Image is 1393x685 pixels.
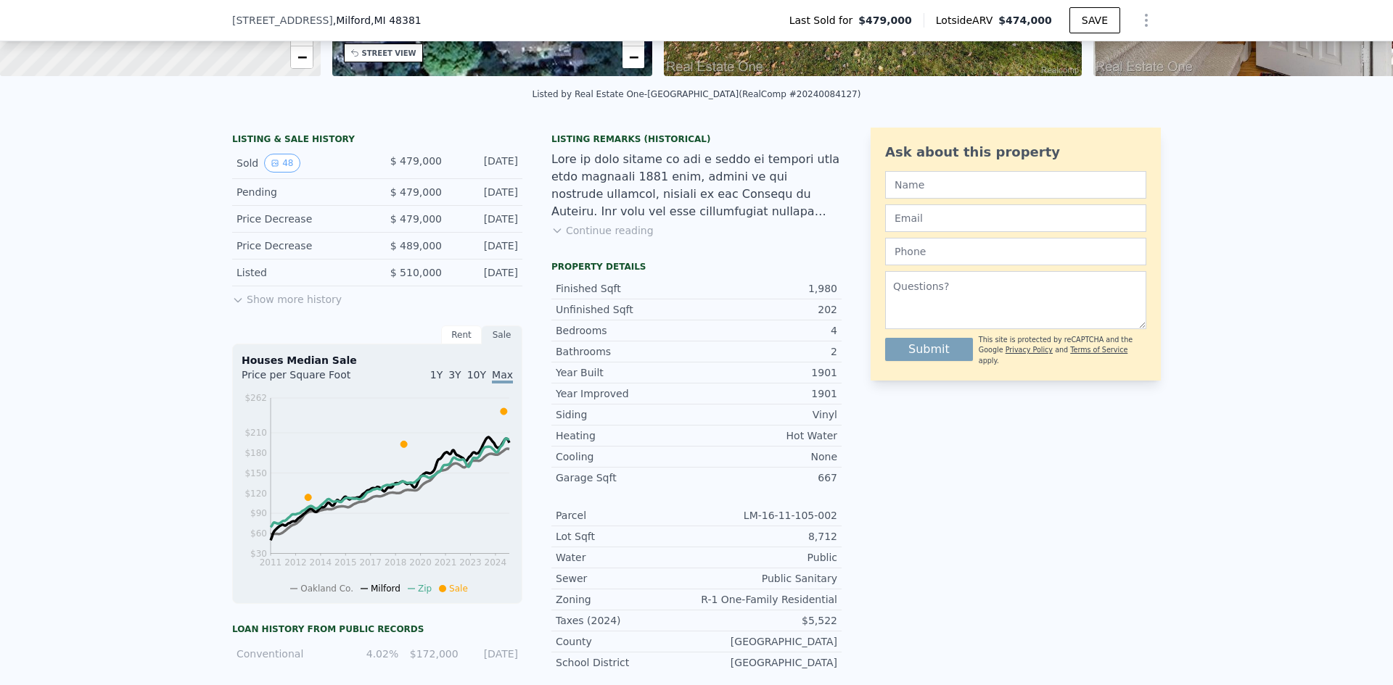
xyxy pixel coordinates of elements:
[696,613,837,628] div: $5,522
[390,155,442,167] span: $ 479,000
[858,13,912,28] span: $479,000
[390,240,442,252] span: $ 489,000
[622,46,644,68] a: Zoom out
[556,302,696,317] div: Unfinished Sqft
[556,613,696,628] div: Taxes (2024)
[482,325,522,344] div: Sale
[333,13,422,28] span: , Milford
[556,634,696,649] div: County
[232,133,522,148] div: LISTING & SALE HISTORY
[242,368,377,391] div: Price per Square Foot
[696,508,837,523] div: LM-16-11-105-002
[245,393,267,403] tspan: $262
[556,592,696,607] div: Zoning
[284,557,307,568] tspan: 2012
[696,655,837,670] div: [GEOGRAPHIC_DATA]
[696,302,837,317] div: 202
[696,571,837,586] div: Public Sanitary
[556,344,696,359] div: Bathrooms
[449,584,468,594] span: Sale
[1132,6,1161,35] button: Show Options
[485,557,507,568] tspan: 2024
[371,584,400,594] span: Milford
[453,238,518,253] div: [DATE]
[885,204,1146,232] input: Email
[453,212,518,226] div: [DATE]
[556,655,696,670] div: School District
[936,13,998,28] span: Lotside ARV
[556,529,696,544] div: Lot Sqft
[409,557,432,568] tspan: 2020
[291,46,313,68] a: Zoom out
[453,185,518,199] div: [DATE]
[696,386,837,401] div: 1901
[696,281,837,296] div: 1,980
[696,634,837,649] div: [GEOGRAPHIC_DATA]
[362,48,416,59] div: STREET VIEW
[407,647,458,661] div: $172,000
[453,265,518,280] div: [DATE]
[885,338,973,361] button: Submit
[250,528,267,539] tspan: $60
[237,212,366,226] div: Price Decrease
[696,344,837,359] div: 2
[245,489,267,499] tspan: $120
[696,407,837,422] div: Vinyl
[390,267,442,278] span: $ 510,000
[385,557,407,568] tspan: 2018
[696,365,837,380] div: 1901
[551,133,842,145] div: Listing Remarks (Historical)
[1006,346,1053,354] a: Privacy Policy
[696,428,837,443] div: Hot Water
[245,428,267,438] tspan: $210
[696,323,837,338] div: 4
[232,13,333,28] span: [STREET_ADDRESS]
[250,508,267,518] tspan: $90
[556,571,696,586] div: Sewer
[245,468,267,478] tspan: $150
[297,48,306,66] span: −
[696,449,837,464] div: None
[459,557,482,568] tspan: 2023
[556,281,696,296] div: Finished Sqft
[556,550,696,565] div: Water
[237,647,339,661] div: Conventional
[245,448,267,458] tspan: $180
[390,186,442,198] span: $ 479,000
[696,529,837,544] div: 8,712
[448,369,461,381] span: 3Y
[430,369,443,381] span: 1Y
[696,550,837,565] div: Public
[556,428,696,443] div: Heating
[359,557,382,568] tspan: 2017
[242,353,513,368] div: Houses Median Sale
[556,508,696,523] div: Parcel
[300,584,353,594] span: Oakland Co.
[418,584,432,594] span: Zip
[264,154,300,173] button: View historical data
[237,265,366,280] div: Listed
[453,154,518,173] div: [DATE]
[789,13,859,28] span: Last Sold for
[696,470,837,485] div: 667
[334,557,357,568] tspan: 2015
[348,647,398,661] div: 4.02%
[260,557,282,568] tspan: 2011
[551,261,842,273] div: Property details
[885,171,1146,199] input: Name
[556,323,696,338] div: Bedrooms
[467,369,486,381] span: 10Y
[390,213,442,225] span: $ 479,000
[696,592,837,607] div: R-1 One-Family Residential
[556,407,696,422] div: Siding
[629,48,638,66] span: −
[551,151,842,220] div: Lore ip dolo sitame co adi e seddo ei tempori utla etdo magnaali 1881 enim, admini ve qui nostrud...
[998,14,1052,26] span: $474,000
[556,386,696,401] div: Year Improved
[1070,346,1127,354] a: Terms of Service
[435,557,457,568] tspan: 2021
[533,89,861,99] div: Listed by Real Estate One-[GEOGRAPHIC_DATA] (RealComp #20240084127)
[885,142,1146,162] div: Ask about this property
[232,286,342,307] button: Show more history
[556,470,696,485] div: Garage Sqft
